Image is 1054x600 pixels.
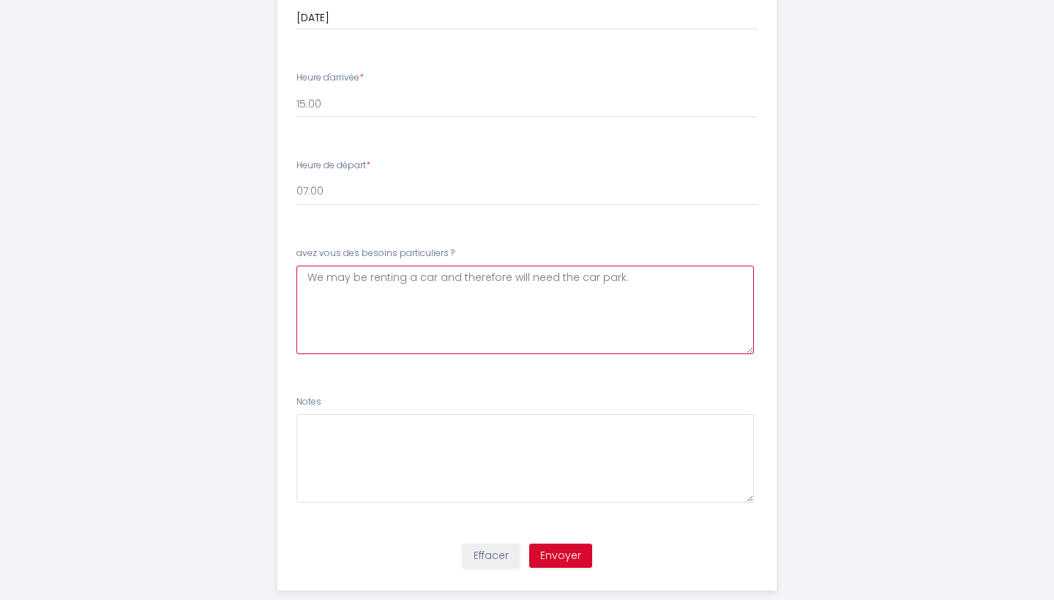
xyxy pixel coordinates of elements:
label: Notes [296,395,321,409]
label: Heure de départ [296,159,370,173]
button: Envoyer [529,544,592,569]
label: avez vous des besoins particuliers ? [296,247,455,260]
button: Effacer [463,544,520,569]
label: Heure d'arrivée [296,71,364,85]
